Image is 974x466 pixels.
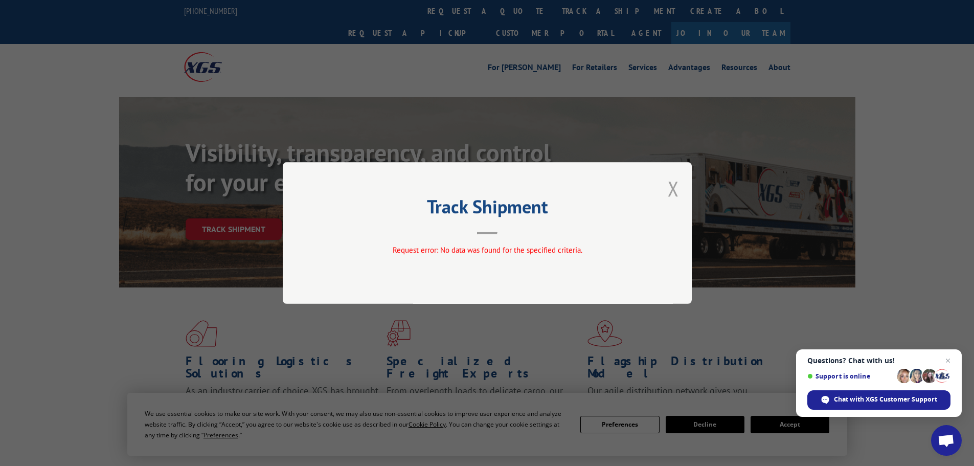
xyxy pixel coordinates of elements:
button: Close modal [668,175,679,202]
div: Open chat [931,425,962,456]
h2: Track Shipment [334,199,641,219]
span: Chat with XGS Customer Support [834,395,937,404]
span: Support is online [807,372,893,380]
span: Request error: No data was found for the specified criteria. [392,245,582,255]
div: Chat with XGS Customer Support [807,390,950,410]
span: Questions? Chat with us! [807,357,950,365]
span: Close chat [942,354,954,367]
